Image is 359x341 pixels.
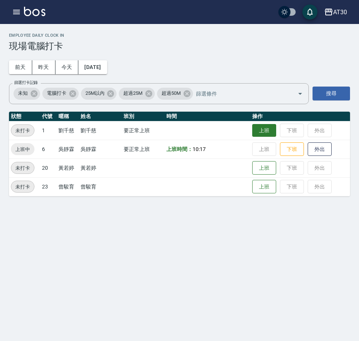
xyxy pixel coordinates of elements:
button: 下班 [280,142,304,156]
td: 要正常上班 [122,121,165,140]
td: 6 [40,140,56,159]
input: 篩選條件 [194,87,284,100]
h3: 現場電腦打卡 [9,41,350,51]
span: 超過25M [119,90,147,97]
h2: Employee Daily Clock In [9,33,350,38]
th: 姓名 [79,112,122,121]
td: 曾駿育 [79,177,122,196]
span: 未打卡 [11,183,34,191]
span: 上班中 [11,145,34,153]
span: 未打卡 [11,164,34,172]
td: 劉千慈 [57,121,79,140]
span: 未知 [13,90,32,97]
button: 搜尋 [313,87,350,100]
td: 要正常上班 [122,140,165,159]
button: 昨天 [32,60,55,74]
th: 暱稱 [57,112,79,121]
button: 上班 [252,124,276,137]
button: save [302,4,317,19]
div: 未知 [13,88,40,100]
div: 25M以內 [81,88,117,100]
button: 前天 [9,60,32,74]
span: 電腦打卡 [42,90,71,97]
td: 黃若婷 [79,159,122,177]
button: 外出 [308,142,332,156]
span: 未打卡 [11,127,34,135]
td: 20 [40,159,56,177]
span: 超過50M [157,90,185,97]
button: Open [294,88,306,100]
td: 1 [40,121,56,140]
button: 上班 [252,180,276,194]
span: 25M以內 [81,90,109,97]
button: [DATE] [78,60,107,74]
td: 曾駿育 [57,177,79,196]
th: 班別 [122,112,165,121]
button: 今天 [55,60,79,74]
button: 上班 [252,161,276,175]
div: 電腦打卡 [42,88,79,100]
img: Logo [24,7,45,16]
span: 10:17 [193,146,206,152]
th: 狀態 [9,112,40,121]
button: AT30 [321,4,350,20]
td: 吳靜霖 [57,140,79,159]
div: 超過50M [157,88,193,100]
th: 時間 [165,112,250,121]
td: 黃若婷 [57,159,79,177]
label: 篩選打卡記錄 [14,80,38,85]
td: 23 [40,177,56,196]
th: 操作 [250,112,350,121]
td: 吳靜霖 [79,140,122,159]
b: 上班時間： [166,146,193,152]
td: 劉千慈 [79,121,122,140]
div: AT30 [333,7,347,17]
th: 代號 [40,112,56,121]
div: 超過25M [119,88,155,100]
